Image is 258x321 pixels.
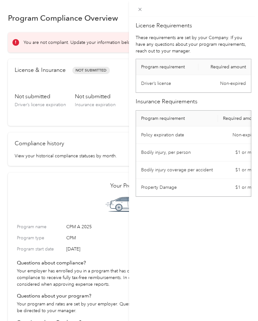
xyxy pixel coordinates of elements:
[136,75,198,92] td: Driver’s license
[136,97,251,106] h2: Insurance Requirements
[136,179,218,196] td: Property Damage
[136,59,198,75] th: Program requirement
[136,34,251,54] p: These requirements are set by your Company. If you have any questions about your program requirem...
[136,126,218,144] td: Policy expiration date
[136,144,218,161] td: Bodily injury, per person
[136,111,218,126] th: Program requirement
[198,75,251,92] td: Non-expired
[198,59,251,75] th: Required amount
[222,285,258,321] iframe: Everlance-gr Chat Button Frame
[136,161,218,179] td: Bodily injury coverage per accident
[136,21,251,30] h2: License Requirements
